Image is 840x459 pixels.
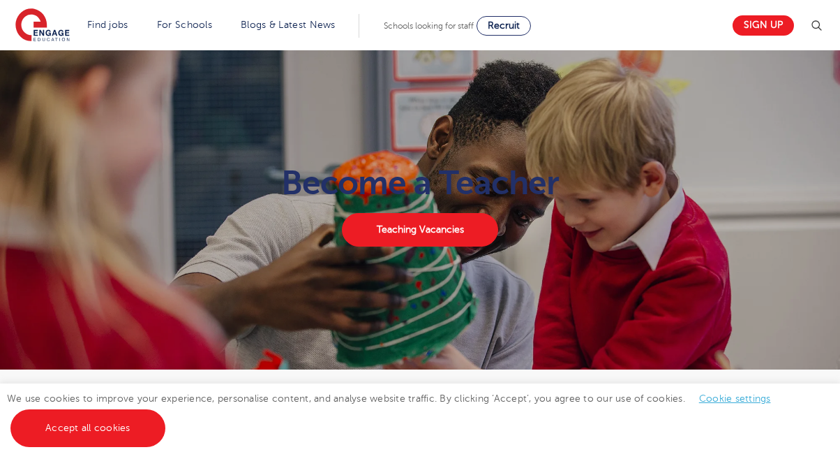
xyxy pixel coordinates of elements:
a: Blogs & Latest News [241,20,336,30]
img: Engage Education [15,8,70,43]
h1: Become a Teacher [10,166,830,200]
a: Cookie settings [699,393,771,404]
a: Find jobs [87,20,128,30]
a: Sign up [733,15,794,36]
span: Recruit [488,20,520,31]
a: For Schools [157,20,212,30]
span: Schools looking for staff [384,21,474,31]
span: We use cookies to improve your experience, personalise content, and analyse website traffic. By c... [7,393,785,433]
a: Accept all cookies [10,409,165,447]
a: Recruit [477,16,531,36]
a: Teaching Vacancies [342,213,498,247]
